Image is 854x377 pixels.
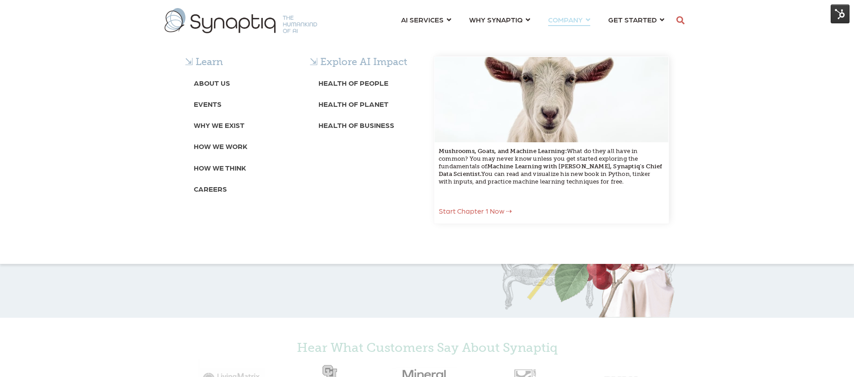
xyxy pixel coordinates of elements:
span: COMPANY [548,13,583,26]
img: HubSpot Tools Menu Toggle [831,4,850,23]
iframe: Embedded CTA [281,263,398,286]
nav: menu [392,4,673,37]
a: AI SERVICES [401,11,451,28]
a: GET STARTED [608,11,664,28]
a: COMPANY [548,11,590,28]
iframe: Embedded CTA [169,263,263,286]
img: synaptiq logo-1 [165,8,317,33]
h4: Hear What Customers Say About Synaptiq [185,340,669,355]
span: AI SERVICES [401,13,444,26]
a: WHY SYNAPTIQ [469,11,530,28]
span: GET STARTED [608,13,657,26]
span: WHY SYNAPTIQ [469,13,523,26]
